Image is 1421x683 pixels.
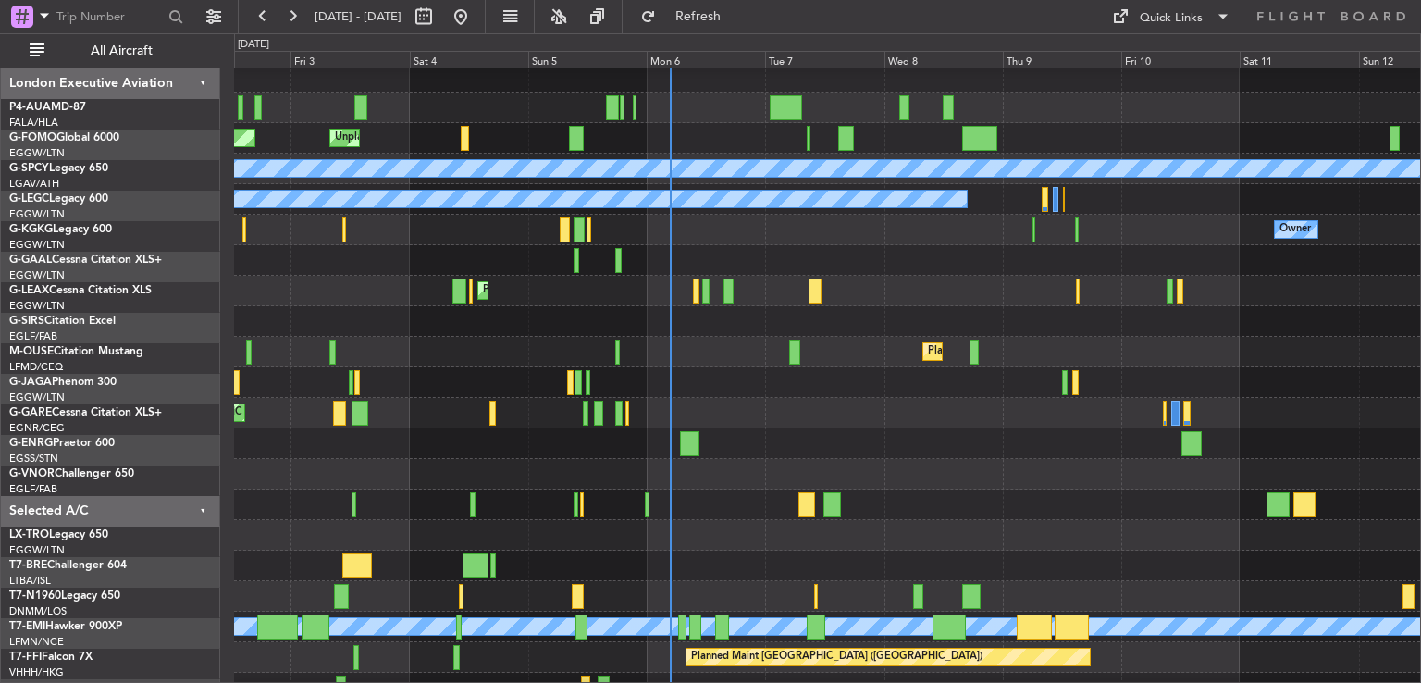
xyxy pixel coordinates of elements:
span: G-GAAL [9,255,52,266]
a: T7-EMIHawker 900XP [9,621,122,632]
span: [DATE] - [DATE] [315,8,402,25]
span: G-KGKG [9,224,53,235]
a: LFMD/CEQ [9,360,63,374]
a: M-OUSECitation Mustang [9,346,143,357]
span: T7-N1960 [9,590,61,602]
a: EGLF/FAB [9,329,57,343]
span: G-JAGA [9,377,52,388]
div: Planned Maint [GEOGRAPHIC_DATA] ([GEOGRAPHIC_DATA]) [928,338,1219,366]
a: G-LEAXCessna Citation XLS [9,285,152,296]
div: Sat 11 [1240,51,1358,68]
div: Thu 9 [1003,51,1121,68]
a: G-SPCYLegacy 650 [9,163,108,174]
div: Fri 10 [1121,51,1240,68]
div: Sun 5 [528,51,647,68]
span: G-SPCY [9,163,49,174]
a: EGGW/LTN [9,299,65,313]
input: Trip Number [56,3,163,31]
span: G-FOMO [9,132,56,143]
a: EGLF/FAB [9,482,57,496]
div: Mon 6 [647,51,765,68]
span: All Aircraft [48,44,195,57]
a: EGGW/LTN [9,238,65,252]
span: T7-BRE [9,560,47,571]
a: T7-FFIFalcon 7X [9,652,93,663]
a: T7-N1960Legacy 650 [9,590,120,602]
span: G-LEAX [9,285,49,296]
a: LGAV/ATH [9,177,59,191]
span: G-ENRG [9,438,53,449]
div: Quick Links [1140,9,1203,28]
a: G-VNORChallenger 650 [9,468,134,479]
a: G-FOMOGlobal 6000 [9,132,119,143]
a: T7-BREChallenger 604 [9,560,127,571]
a: G-SIRSCitation Excel [9,316,116,327]
span: M-OUSE [9,346,54,357]
a: FALA/HLA [9,116,58,130]
div: Owner [1279,216,1311,243]
button: Quick Links [1103,2,1240,31]
a: G-KGKGLegacy 600 [9,224,112,235]
span: G-VNOR [9,468,55,479]
span: Refresh [660,10,737,23]
div: Planned Maint [GEOGRAPHIC_DATA] ([GEOGRAPHIC_DATA]) [691,643,982,671]
a: EGGW/LTN [9,543,65,557]
span: G-SIRS [9,316,44,327]
button: All Aircraft [20,36,201,66]
span: LX-TRO [9,529,49,540]
a: EGNR/CEG [9,421,65,435]
a: VHHH/HKG [9,665,64,679]
div: Planned Maint [GEOGRAPHIC_DATA] ([GEOGRAPHIC_DATA]) [483,277,774,304]
a: LTBA/ISL [9,574,51,588]
a: EGGW/LTN [9,207,65,221]
a: DNMM/LOS [9,604,67,618]
a: G-JAGAPhenom 300 [9,377,117,388]
a: G-ENRGPraetor 600 [9,438,115,449]
span: G-GARE [9,407,52,418]
div: Tue 7 [765,51,883,68]
div: Fri 3 [290,51,409,68]
span: T7-EMI [9,621,45,632]
span: P4-AUA [9,102,51,113]
a: EGGW/LTN [9,146,65,160]
a: G-GAALCessna Citation XLS+ [9,255,162,266]
a: P4-AUAMD-87 [9,102,86,113]
a: EGGW/LTN [9,268,65,282]
a: EGSS/STN [9,452,58,466]
a: G-GARECessna Citation XLS+ [9,407,162,418]
button: Refresh [632,2,743,31]
a: G-LEGCLegacy 600 [9,193,108,205]
a: EGGW/LTN [9,391,65,404]
span: T7-FFI [9,652,42,663]
div: [DATE] [238,37,269,53]
span: G-LEGC [9,193,49,205]
a: LX-TROLegacy 650 [9,529,108,540]
div: Sat 4 [410,51,528,68]
div: Wed 8 [884,51,1003,68]
a: LFMN/NCE [9,635,64,649]
div: Unplanned Maint [GEOGRAPHIC_DATA] [335,124,525,152]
